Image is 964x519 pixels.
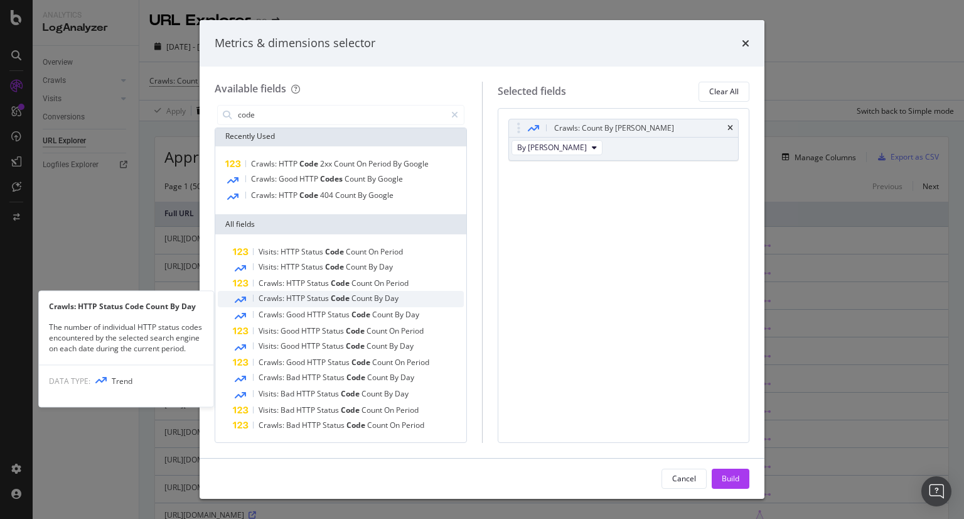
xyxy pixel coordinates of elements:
span: Day [405,309,419,320]
span: Google [378,173,403,184]
div: Crawls: Count By [PERSON_NAME]timesBy [PERSON_NAME] [508,119,739,161]
span: Visits: [259,325,281,336]
span: HTTP [286,278,307,288]
span: Good [279,173,299,184]
span: Visits: [259,388,281,399]
span: HTTP [286,293,307,303]
span: Bad [286,372,302,383]
span: By [384,388,395,399]
span: Count [345,173,367,184]
span: Bad [286,420,302,430]
span: By [393,158,404,169]
div: Open Intercom Messenger [921,476,951,506]
span: Crawls: [259,372,286,383]
span: Status [307,293,331,303]
span: Count [334,158,356,169]
span: Count [367,325,389,336]
span: Code [299,158,320,169]
div: Build [722,473,739,484]
span: Count [346,261,368,272]
div: times [742,35,749,52]
span: Good [281,341,301,351]
span: On [384,405,396,415]
span: Period [396,405,419,415]
span: Codes [320,173,345,184]
span: By [358,190,368,200]
input: Search by field name [237,106,446,124]
span: Status [323,420,346,430]
div: Available fields [215,82,286,96]
span: On [390,420,402,430]
span: Good [286,309,307,320]
span: Visits: [259,246,281,257]
div: modal [200,20,764,499]
span: Count [367,372,390,383]
button: Clear All [699,82,749,102]
span: Period [386,278,409,288]
span: HTTP [296,388,317,399]
span: Google [368,190,394,200]
div: Crawls: HTTP Status Code Count By Day [39,301,213,312]
span: By [390,372,400,383]
div: Recently Used [215,126,466,146]
span: Status [317,405,341,415]
span: Day [400,341,414,351]
div: The number of individual HTTP status codes encountered by the selected search engine on each date... [39,322,213,354]
span: Crawls: [251,190,279,200]
span: Day [400,372,414,383]
div: times [727,124,733,132]
span: HTTP [307,309,328,320]
span: Status [317,388,341,399]
span: Period [407,357,429,368]
span: By [389,341,400,351]
span: HTTP [279,190,299,200]
span: Code [299,190,320,200]
button: Cancel [661,469,707,489]
span: Code [341,405,361,415]
span: 2xx [320,158,334,169]
span: HTTP [296,405,317,415]
span: HTTP [281,246,301,257]
span: Count [335,190,358,200]
span: Count [351,278,374,288]
span: Count [351,293,374,303]
span: Code [325,246,346,257]
span: HTTP [281,261,301,272]
span: Day [395,388,409,399]
span: By [367,173,378,184]
span: Bad [281,405,296,415]
span: Day [385,293,399,303]
span: Period [380,246,403,257]
span: Code [351,357,372,368]
div: Selected fields [498,84,566,99]
span: Crawls: [259,309,286,320]
span: HTTP [301,325,322,336]
span: Count [346,246,368,257]
span: On [395,357,407,368]
div: Clear All [709,86,739,97]
span: By [395,309,405,320]
span: 404 [320,190,335,200]
div: All fields [215,214,466,234]
span: HTTP [302,372,323,383]
span: Code [331,278,351,288]
span: Count [372,357,395,368]
span: Status [328,309,351,320]
span: On [356,158,368,169]
span: Code [346,341,367,351]
span: Crawls: [259,278,286,288]
span: Good [286,357,307,368]
span: Count [361,388,384,399]
span: HTTP [301,341,322,351]
div: Crawls: Count By [PERSON_NAME] [554,122,674,134]
span: Code [346,420,367,430]
span: By ClaudeBot [517,142,587,153]
span: Status [307,278,331,288]
span: Period [402,420,424,430]
span: Status [328,357,351,368]
button: Build [712,469,749,489]
span: Code [346,325,367,336]
button: By [PERSON_NAME] [511,140,602,155]
span: On [368,246,380,257]
span: Status [301,261,325,272]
